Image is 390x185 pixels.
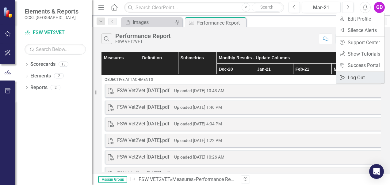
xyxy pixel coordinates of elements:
a: Success Portal [336,60,384,71]
a: Reports [30,84,48,91]
a: Elements [30,73,51,80]
a: Silence Alerts [336,25,384,36]
div: 2 [54,73,64,79]
input: Search Below... [25,44,86,55]
small: Uploaded [DATE] 1:46 PM [174,105,222,110]
a: Images [123,18,173,26]
div: FSW Vet2Vet [DATE].pdf [117,137,170,144]
a: Show Tutorials [336,48,384,60]
button: GD [374,2,385,13]
a: Scorecards [30,61,55,68]
a: Edit Profile [336,13,384,25]
div: Mar-21 [304,4,338,11]
a: Support Center [336,37,384,48]
div: Performance Report [197,19,245,27]
small: Uploaded [DATE] 1:22 PM [174,138,222,143]
img: ClearPoint Strategy [3,7,14,18]
div: FSW Vet2Vet [DATE].pdf [117,104,170,111]
small: Uploaded [DATE] 10:43 AM [174,88,224,93]
span: Elements & Reports [25,8,78,15]
a: Measures [172,176,193,182]
div: FSW VET2VET [115,39,171,44]
div: FSW Vet2Vet [DATE].pdf [117,87,170,94]
div: Images [133,18,173,26]
a: FSW VET2VET [139,176,170,182]
a: Log Out [336,72,384,83]
small: Uploaded [DATE] 4:04 PM [174,121,222,126]
input: Search ClearPoint... [124,2,284,13]
small: Uploaded [DATE] 3:20 PM [174,171,222,176]
div: 2 [51,85,60,90]
button: Search [252,3,282,12]
div: Performance Report [115,33,171,39]
small: CCSI: [GEOGRAPHIC_DATA] [25,15,78,20]
div: FSW Vet2Vet [DATE].pdf [117,154,170,161]
small: Uploaded [DATE] 10:26 AM [174,155,224,159]
span: Assign Group [98,176,127,183]
div: Performance Report [196,176,239,182]
div: » » [130,176,236,183]
span: Search [260,5,273,10]
div: FSW Vet2Vet [DATE].pdf [117,170,170,177]
button: Mar-21 [302,2,341,13]
div: 13 [59,62,68,67]
span: objective [105,77,125,82]
div: Open Intercom Messenger [369,164,384,179]
div: FSW Vet2Vet [DATE].pdf [117,120,170,128]
a: FSW VET2VET [25,29,86,36]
